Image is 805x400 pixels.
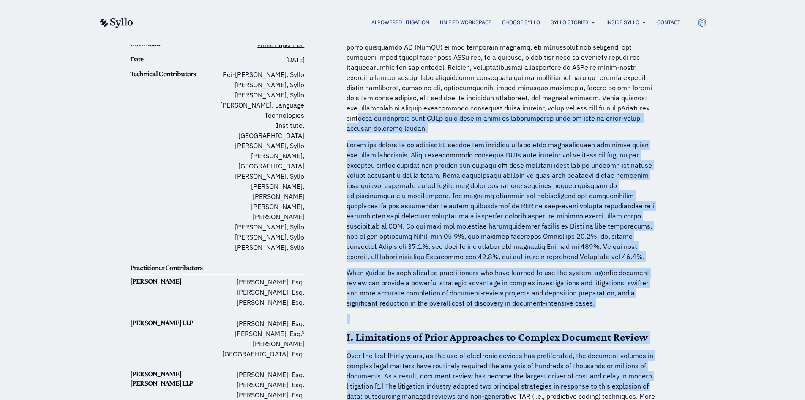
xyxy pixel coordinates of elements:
[130,318,217,328] h6: [PERSON_NAME] LLP
[606,19,639,26] a: Inside Syllo
[657,19,680,26] a: Contact
[371,19,429,26] a: AI Powered Litigation
[217,55,304,65] h6: [DATE]
[150,19,680,27] nav: Menu
[502,19,540,26] a: Choose Syllo
[347,268,659,308] p: When guided by sophisticated practitioners who have learned to use the system, agentic document r...
[347,140,659,262] p: Lorem ips dolorsita co adipisc EL seddoe tem incididu utlabo etdo magnaaliquaen adminimve quisn e...
[130,263,217,273] h6: Practitioner Contributors
[130,69,217,79] h6: Technical Contributors
[130,55,217,64] h6: Date
[217,277,304,307] p: [PERSON_NAME], Esq. [PERSON_NAME], Esq. [PERSON_NAME], Esq.
[130,277,217,286] h6: [PERSON_NAME]
[347,331,648,343] strong: I. Limitations of Prior Approaches to Complex Document Review
[551,19,589,26] a: Syllo Stories
[440,19,491,26] a: Unified Workspace
[150,19,680,27] div: Menu Toggle
[98,18,133,28] img: syllo
[130,370,217,388] h6: [PERSON_NAME] [PERSON_NAME] LLP
[217,318,304,359] p: [PERSON_NAME], Esq. [PERSON_NAME], Esq.³ [PERSON_NAME][GEOGRAPHIC_DATA], Esq.
[217,69,304,252] p: Pei-[PERSON_NAME], Syllo [PERSON_NAME], Syllo [PERSON_NAME], Syllo [PERSON_NAME], Language Techno...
